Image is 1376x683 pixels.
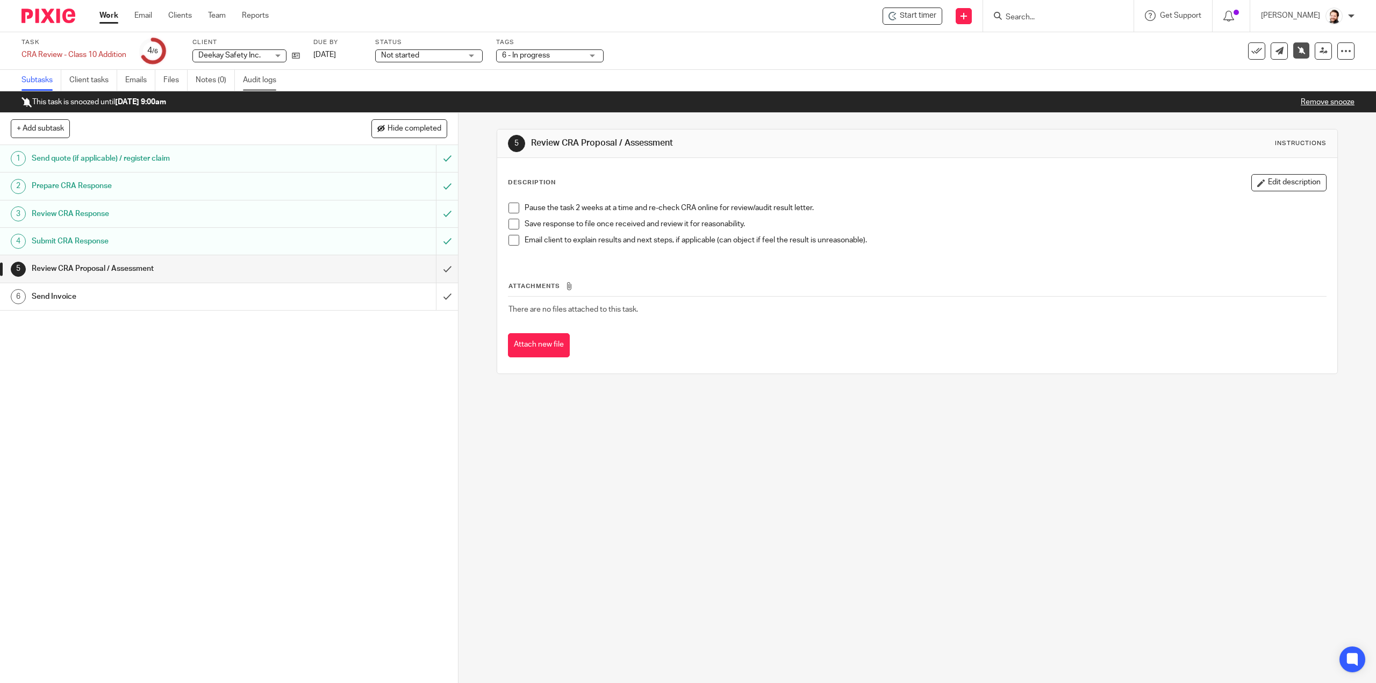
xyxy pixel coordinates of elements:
[32,178,294,194] h1: Prepare CRA Response
[243,70,284,91] a: Audit logs
[125,70,155,91] a: Emails
[192,38,300,47] label: Client
[21,49,126,60] div: CRA Review - Class 10 Addition
[11,151,26,166] div: 1
[21,9,75,23] img: Pixie
[388,125,441,133] span: Hide completed
[21,70,61,91] a: Subtasks
[375,38,483,47] label: Status
[69,70,117,91] a: Client tasks
[1325,8,1343,25] img: Jayde%20Headshot.jpg
[134,10,152,21] a: Email
[11,234,26,249] div: 4
[198,52,261,59] span: Deekay Safety Inc.
[508,283,560,289] span: Attachments
[900,10,936,21] span: Start timer
[1301,98,1354,106] a: Remove snooze
[313,51,336,59] span: [DATE]
[508,333,570,357] button: Attach new file
[21,97,166,107] p: This task is snoozed until
[1275,139,1327,148] div: Instructions
[1005,13,1101,23] input: Search
[32,261,294,277] h1: Review CRA Proposal / Assessment
[1251,174,1327,191] button: Edit description
[1160,12,1201,19] span: Get Support
[168,10,192,21] a: Clients
[381,52,419,59] span: Not started
[32,150,294,167] h1: Send quote (if applicable) / register claim
[1261,10,1320,21] p: [PERSON_NAME]
[115,98,166,106] b: [DATE] 9:00am
[496,38,604,47] label: Tags
[32,206,294,222] h1: Review CRA Response
[371,119,447,138] button: Hide completed
[11,262,26,277] div: 5
[99,10,118,21] a: Work
[11,206,26,221] div: 3
[147,45,158,57] div: 4
[508,178,556,187] p: Description
[196,70,235,91] a: Notes (0)
[32,233,294,249] h1: Submit CRA Response
[508,135,525,152] div: 5
[502,52,550,59] span: 6 - In progress
[531,138,940,149] h1: Review CRA Proposal / Assessment
[883,8,942,25] div: Deekay Safety Inc. - CRA Review - Class 10 Addition
[525,235,1325,246] p: Email client to explain results and next steps, if applicable (can object if feel the result is u...
[208,10,226,21] a: Team
[508,306,638,313] span: There are no files attached to this task.
[152,48,158,54] small: /6
[313,38,362,47] label: Due by
[11,289,26,304] div: 6
[242,10,269,21] a: Reports
[525,219,1325,229] p: Save response to file once received and review it for reasonability.
[11,119,70,138] button: + Add subtask
[32,289,294,305] h1: Send Invoice
[11,179,26,194] div: 2
[21,38,126,47] label: Task
[163,70,188,91] a: Files
[525,203,1325,213] p: Pause the task 2 weeks at a time and re-check CRA online for review/audit result letter.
